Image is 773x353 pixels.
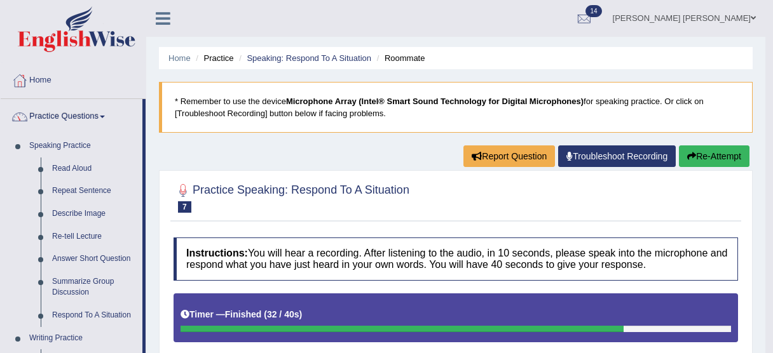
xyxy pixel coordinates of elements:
b: 32 / 40s [267,309,299,319]
li: Roommate [374,52,425,64]
a: Writing Practice [24,327,142,350]
a: Repeat Sentence [46,180,142,203]
b: ) [299,309,303,319]
a: Summarize Group Discussion [46,270,142,304]
a: Home [168,53,191,63]
a: Read Aloud [46,157,142,180]
a: Respond To A Situation [46,304,142,327]
b: Instructions: [186,248,248,258]
a: Practice Questions [1,99,142,131]
a: Answer Short Question [46,248,142,270]
a: Re-tell Lecture [46,225,142,248]
span: 7 [178,201,191,213]
li: Practice [193,52,233,64]
b: ( [264,309,267,319]
blockquote: * Remember to use the device for speaking practice. Or click on [Troubleshoot Recording] button b... [159,82,753,133]
span: 14 [585,5,601,17]
button: Report Question [463,145,555,167]
h4: You will hear a recording. After listening to the audio, in 10 seconds, please speak into the mic... [174,237,738,280]
a: Troubleshoot Recording [558,145,676,167]
button: Re-Attempt [679,145,749,167]
a: Speaking: Respond To A Situation [247,53,371,63]
h2: Practice Speaking: Respond To A Situation [174,181,409,213]
a: Speaking Practice [24,135,142,157]
h5: Timer — [181,310,302,319]
b: Microphone Array (Intel® Smart Sound Technology for Digital Microphones) [286,97,584,106]
a: Home [1,63,146,95]
b: Finished [225,309,262,319]
a: Describe Image [46,203,142,225]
